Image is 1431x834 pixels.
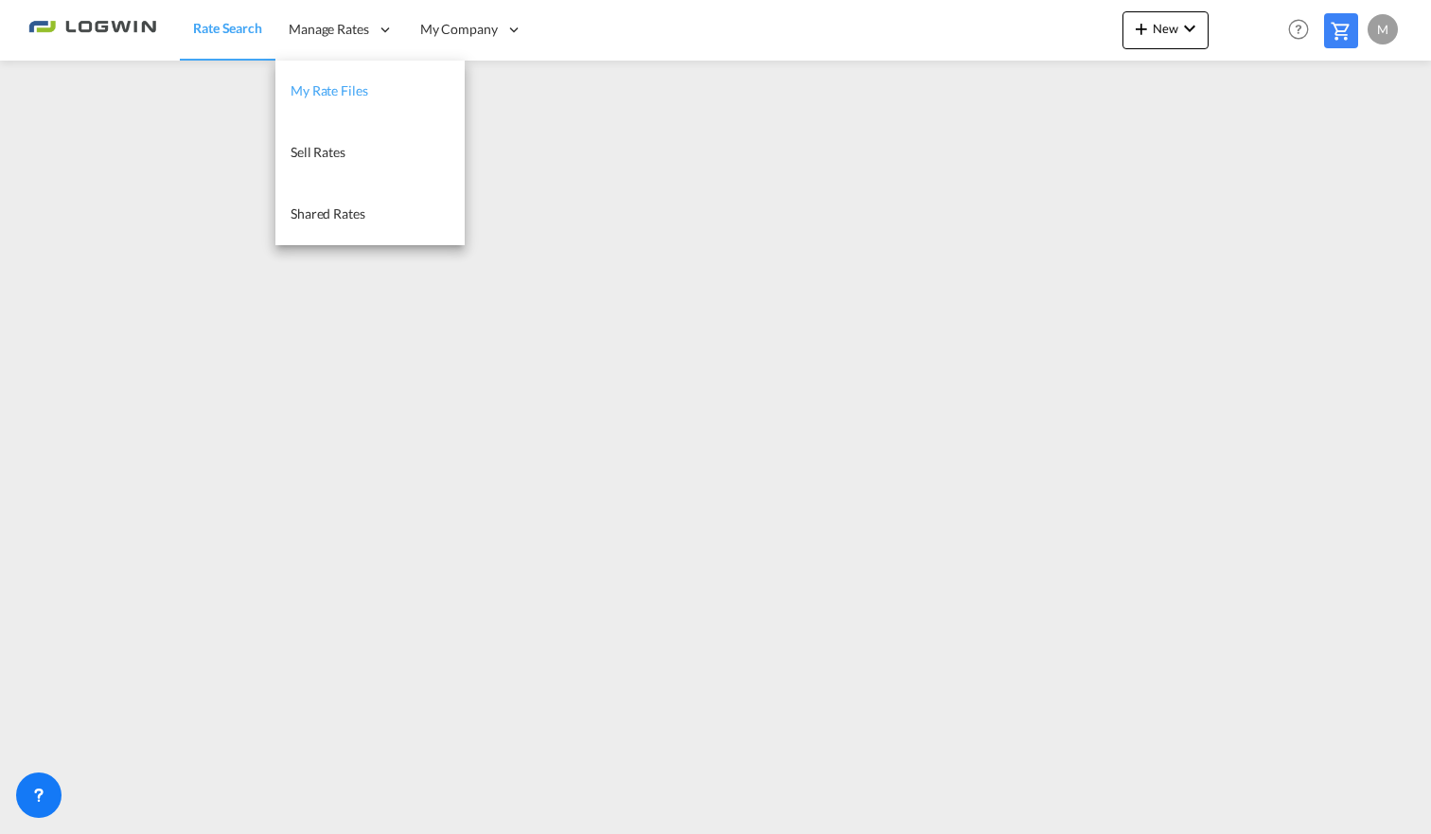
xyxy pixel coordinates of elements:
span: Shared Rates [291,205,365,222]
span: My Company [420,20,498,39]
md-icon: icon-plus 400-fg [1130,17,1153,40]
img: 2761ae10d95411efa20a1f5e0282d2d7.png [28,9,156,51]
button: icon-plus 400-fgNewicon-chevron-down [1122,11,1209,49]
span: Help [1282,13,1315,45]
div: M [1368,14,1398,44]
span: Rate Search [193,20,262,36]
a: Sell Rates [275,122,465,184]
a: My Rate Files [275,61,465,122]
md-icon: icon-chevron-down [1178,17,1201,40]
div: Help [1282,13,1324,47]
span: Manage Rates [289,20,369,39]
span: New [1130,21,1201,36]
span: Sell Rates [291,144,345,160]
a: Shared Rates [275,184,465,245]
span: My Rate Files [291,82,368,98]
